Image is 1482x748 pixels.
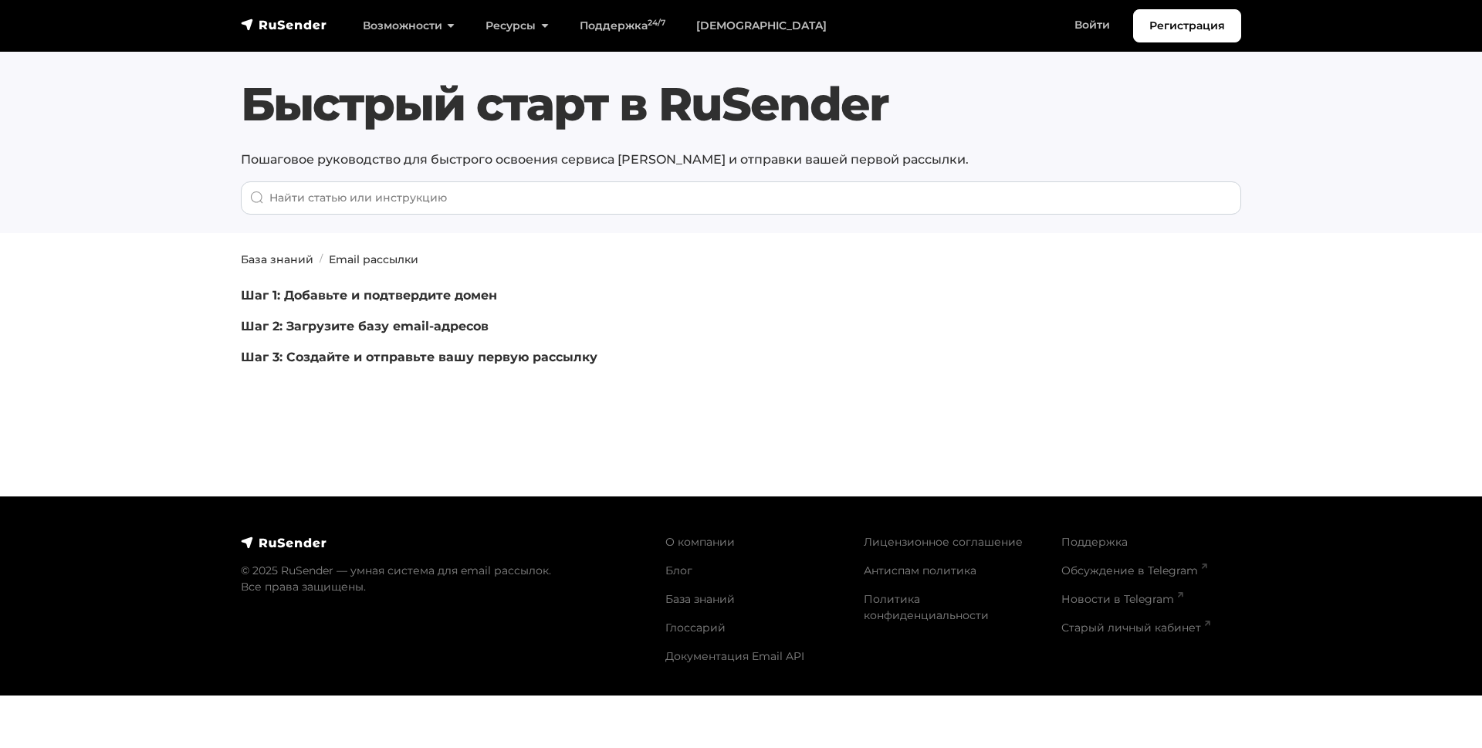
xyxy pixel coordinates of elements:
[1133,9,1241,42] a: Регистрация
[241,350,597,364] a: Шаг 3: Создайте и отправьте вашу первую рассылку
[665,621,726,635] a: Глоссарий
[241,319,489,333] a: Шаг 2: Загрузите базу email-адресов
[864,564,976,577] a: Антиспам политика
[665,535,735,549] a: О компании
[241,563,647,595] p: © 2025 RuSender — умная система для email рассылок. Все права защищены.
[241,151,1241,169] p: Пошаговое руководство для быстрого освоения сервиса [PERSON_NAME] и отправки вашей первой рассылки.
[564,10,681,42] a: Поддержка24/7
[665,564,692,577] a: Блог
[864,592,989,622] a: Политика конфиденциальности
[241,17,327,32] img: RuSender
[864,535,1023,549] a: Лицензионное соглашение
[1061,535,1128,549] a: Поддержка
[1061,592,1183,606] a: Новости в Telegram
[665,592,735,606] a: База знаний
[241,288,497,303] a: Шаг 1: Добавьте и подтвердите домен
[329,252,418,266] a: Email рассылки
[241,535,327,550] img: RuSender
[232,252,1250,268] nav: breadcrumb
[347,10,470,42] a: Возможности
[1061,621,1210,635] a: Старый личный кабинет
[470,10,563,42] a: Ресурсы
[1059,9,1125,41] a: Войти
[1061,564,1207,577] a: Обсуждение в Telegram
[250,191,264,205] img: Поиск
[648,18,665,28] sup: 24/7
[241,76,1241,132] h1: Быстрый старт в RuSender
[241,181,1241,215] input: When autocomplete results are available use up and down arrows to review and enter to go to the d...
[681,10,842,42] a: [DEMOGRAPHIC_DATA]
[241,252,313,266] a: База знаний
[665,649,804,663] a: Документация Email API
